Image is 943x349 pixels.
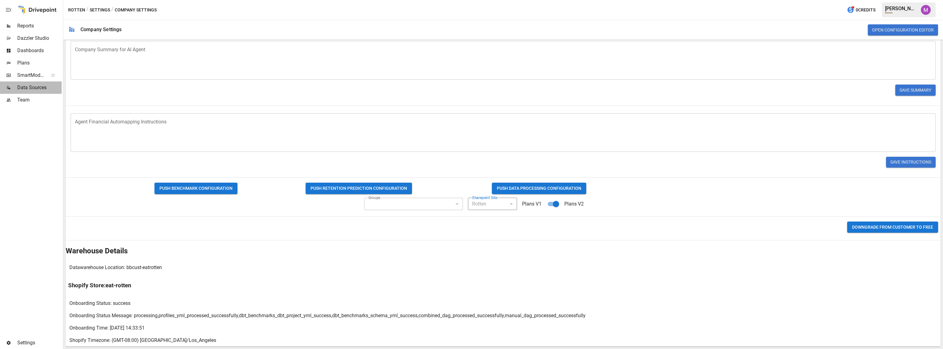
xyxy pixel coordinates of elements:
span: Dashboards [17,47,62,54]
span: Dazzler Studio [17,35,62,42]
p: Onboarding Status Message: processing,profiles_yml_processed_successfully,dbt_benchmarks_dbt_proj... [69,312,586,319]
span: Rotten [472,200,486,207]
img: Umer Muhammed [921,5,931,15]
span: Settings [17,339,62,347]
span: Data Sources [17,84,62,91]
button: PUSH RETENTION PREDICTION CONFIGURATION [306,183,412,194]
label: Sharepoint Site [472,195,497,200]
h3: Shopify Store: eat-rotten [68,282,131,289]
p: Plans V1 [522,200,542,208]
button: Save Instructions [886,157,936,168]
span: Reports [17,22,62,30]
button: Open Configuration Editor [868,24,938,35]
button: Rotten [68,6,85,14]
span: SmartModel [17,72,44,79]
span: Plans [17,59,62,67]
p: Plans V2 [564,200,584,208]
p: Onboarding Status: success [69,300,130,307]
span: ™ [44,71,48,78]
p: Onboarding Time: [DATE] 14:33:51 [69,324,145,332]
div: [PERSON_NAME] [885,6,917,11]
h2: Warehouse Details [66,247,941,255]
button: PUSH BENCHMARK CONFIGURATION [154,183,237,194]
button: Save Summary [895,85,936,96]
span: 0 Credits [856,6,875,14]
div: Rotten [885,11,917,14]
p: Shopify Timezone: (GMT-08:00) [GEOGRAPHIC_DATA]/Los_Angeles [69,337,216,344]
label: Groups [369,195,380,200]
div: / [86,6,89,14]
button: Umer Muhammed [917,1,934,19]
button: 0Credits [844,4,878,16]
button: Downgrade from CUSTOMER to FREE [847,222,938,233]
button: PUSH DATA PROCESSING CONFIGURATION [492,183,586,194]
span: Team [17,96,62,104]
div: Company Settings [80,27,121,32]
button: Settings [90,6,110,14]
div: / [111,6,113,14]
p: Datawarehouse Location: bbcust-eatrotten [69,264,162,271]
